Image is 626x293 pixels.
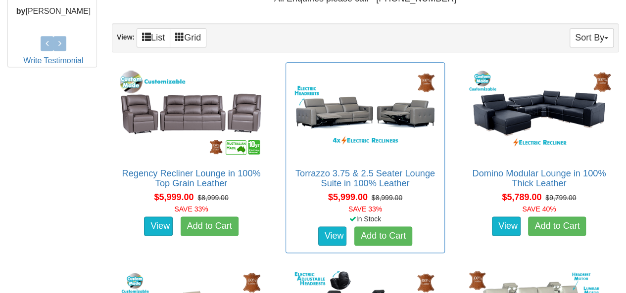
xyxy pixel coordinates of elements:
[154,192,193,202] span: $5,999.00
[170,28,206,47] a: Grid
[144,216,173,236] a: View
[465,68,613,159] img: Domino Modular Lounge in 100% Thick Leather
[545,194,576,202] del: $9,799.00
[372,194,402,202] del: $8,999.00
[354,226,412,246] a: Add to Cart
[522,205,556,213] font: SAVE 40%
[197,194,228,202] del: $8,999.00
[570,28,614,47] button: Sort By
[174,205,208,213] font: SAVE 33%
[10,5,96,17] p: [PERSON_NAME]
[502,192,541,202] span: $5,789.00
[23,56,83,65] a: Write Testimonial
[528,216,586,236] a: Add to Cart
[318,226,347,246] a: View
[284,214,446,224] div: In Stock
[348,205,382,213] font: SAVE 33%
[472,168,606,188] a: Domino Modular Lounge in 100% Thick Leather
[122,168,260,188] a: Regency Recliner Lounge in 100% Top Grain Leather
[492,216,521,236] a: View
[117,68,265,159] img: Regency Recliner Lounge in 100% Top Grain Leather
[181,216,239,236] a: Add to Cart
[16,6,26,15] b: by
[328,192,368,202] span: $5,999.00
[117,33,135,41] strong: View:
[295,168,435,188] a: Torrazzo 3.75 & 2.5 Seater Lounge Suite in 100% Leather
[291,68,439,159] img: Torrazzo 3.75 & 2.5 Seater Lounge Suite in 100% Leather
[137,28,170,47] a: List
